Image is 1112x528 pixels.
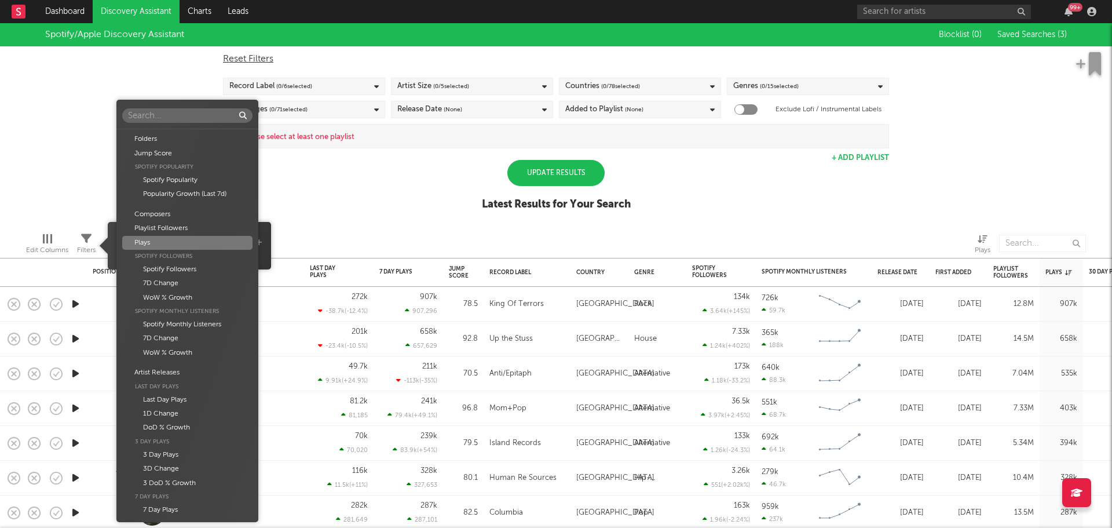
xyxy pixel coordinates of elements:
div: Spotify Monthly Listeners [122,305,253,318]
div: Last Day Plays [122,393,253,407]
div: WoW % Growth [122,291,253,305]
div: Jump Score [122,147,253,161]
div: Spotify Popularity [122,161,253,173]
div: 3D Change [122,462,253,476]
div: Artist Releases [122,366,253,380]
div: Plays [122,236,253,250]
div: Spotify Followers [122,250,253,263]
div: 1D Change [122,407,253,421]
div: Spotify Followers [122,263,253,276]
div: 3 DoD % Growth [122,476,253,490]
div: Popularity Growth (Last 7d) [122,187,253,201]
div: Composers [122,207,253,221]
div: Folders [122,132,253,146]
div: 3 Day Plays [122,448,253,462]
input: Search... [122,108,253,123]
div: WoW % Growth [122,346,253,360]
div: 7 Day Plays [122,503,253,517]
div: 3 Day Plays [122,435,253,448]
div: Spotify Monthly Listeners [122,318,253,332]
div: Last Day Plays [122,380,253,393]
div: DoD % Growth [122,421,253,435]
div: 7D Change [122,276,253,290]
div: 7 Day Plays [122,490,253,503]
div: Playlist Followers [122,221,253,235]
div: Spotify Popularity [122,173,253,187]
div: 7D Change [122,332,253,345]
